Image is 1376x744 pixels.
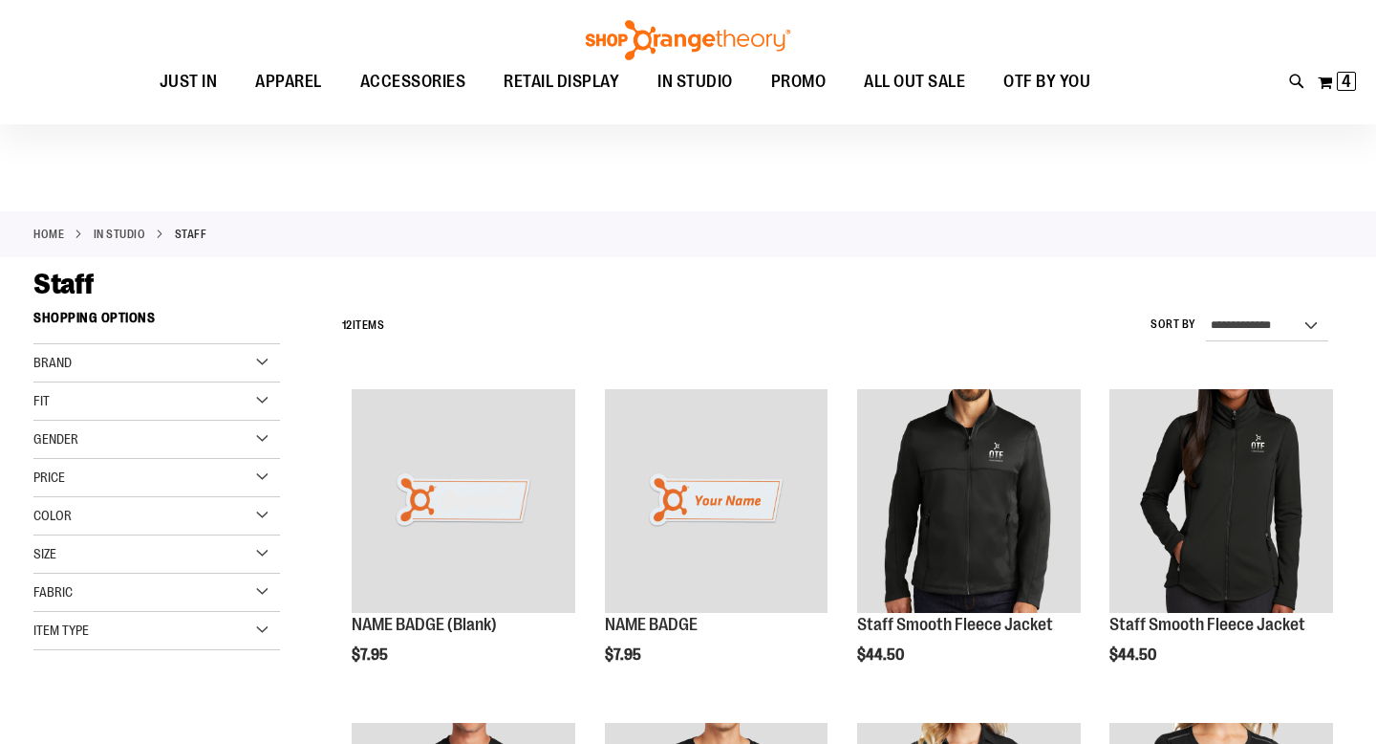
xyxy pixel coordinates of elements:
label: Sort By [1150,317,1196,333]
span: APPAREL [255,60,322,103]
span: Gender [33,431,78,447]
span: RETAIL DISPLAY [504,60,619,103]
span: Fit [33,393,50,408]
img: Product image for Smooth Fleece Jacket [857,389,1081,613]
span: Item Type [33,623,89,638]
img: Product image for Smooth Fleece Jacket [1109,389,1333,613]
div: product [848,380,1090,712]
a: Product image for NAME BADGE [605,389,828,616]
a: IN STUDIO [94,226,146,243]
span: Brand [33,355,72,370]
div: product [1100,380,1343,712]
span: $44.50 [1109,646,1159,664]
span: ACCESSORIES [360,60,466,103]
strong: Shopping Options [33,301,280,344]
a: Home [33,226,64,243]
h2: Items [342,311,385,340]
span: Staff [33,268,95,300]
span: Color [33,508,72,523]
span: JUST IN [160,60,218,103]
strong: Staff [175,226,207,243]
span: Size [33,546,56,561]
div: product [595,380,838,712]
span: Price [33,470,65,485]
span: 4 [1342,72,1351,91]
a: Product image for Smooth Fleece Jacket [857,389,1081,616]
a: NAME BADGE (Blank) [352,389,575,616]
span: OTF BY YOU [1003,60,1090,103]
img: Shop Orangetheory [583,20,793,60]
a: Staff Smooth Fleece Jacket [857,615,1053,634]
img: NAME BADGE (Blank) [352,389,575,613]
span: ALL OUT SALE [864,60,965,103]
div: product [342,380,585,712]
a: Product image for Smooth Fleece Jacket [1109,389,1333,616]
span: $7.95 [605,646,644,664]
span: $7.95 [352,646,391,664]
span: 12 [342,318,353,332]
span: $44.50 [857,646,907,664]
span: IN STUDIO [657,60,733,103]
span: PROMO [771,60,827,103]
a: NAME BADGE [605,615,698,634]
span: Fabric [33,584,73,600]
a: NAME BADGE (Blank) [352,615,497,634]
a: Staff Smooth Fleece Jacket [1109,615,1305,634]
img: Product image for NAME BADGE [605,389,828,613]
